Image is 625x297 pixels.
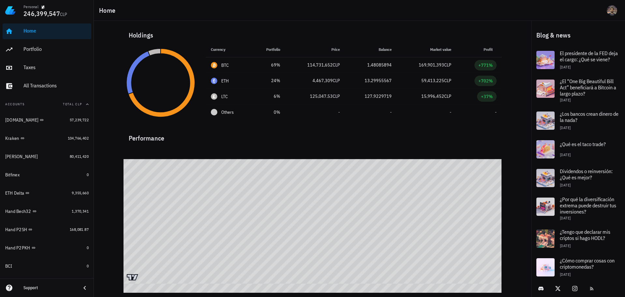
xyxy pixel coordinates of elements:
[495,109,497,115] span: -
[72,190,89,195] span: 9,355,660
[3,130,91,146] a: Kraken 104,766,402
[3,42,91,57] a: Portfolio
[87,263,89,268] span: 0
[5,136,19,141] div: Kraken
[3,78,91,94] a: All Transactions
[23,285,76,290] div: Support
[350,77,392,84] div: 13.29955567
[3,258,91,274] a: BCI 0
[127,274,138,280] a: Charting by TradingView
[257,93,280,100] div: 6%
[23,82,89,89] div: All Transactions
[478,62,493,68] div: +771%
[23,9,60,18] span: 246,399,547
[560,196,616,215] span: ¿Por qué la diversificación extrema puede destruir tus inversiones?
[221,62,229,68] div: BTC
[450,109,451,115] span: -
[531,164,625,192] a: Dividendos o reinversión: ¿Qué es mejor? [DATE]
[5,263,12,269] div: BCI
[560,125,571,130] span: [DATE]
[124,25,502,46] div: Holdings
[257,77,280,84] div: 24%
[221,109,234,116] span: Others
[444,78,451,83] span: CLP
[3,97,91,112] button: AccountsTotal CLP
[257,109,280,116] div: 0%
[68,136,89,141] span: 104,766,402
[560,257,615,270] span: ¿Cómo comprar cosas con criptomonedas?
[531,46,625,74] a: El presidente de la FED deja el cargo: ¿Qué se viene? [DATE]
[560,97,571,102] span: [DATE]
[531,25,625,46] div: Blog & news
[350,62,392,68] div: 1.48085894
[560,141,606,147] span: ¿Qué es el taco trade?
[560,111,618,123] span: ¿Los bancos crean dinero de la nada?
[333,93,340,99] span: CLP
[5,5,16,16] img: LedgiFi
[72,209,89,214] span: 1,370,341
[444,93,451,99] span: CLP
[560,168,613,181] span: Dividendos o reinversión: ¿Qué es mejor?
[211,93,217,100] div: LTC-icon
[5,154,38,159] div: [PERSON_NAME]
[70,154,89,159] span: 80,411,420
[60,11,67,17] span: CLP
[333,62,340,68] span: CLP
[560,229,610,241] span: ¿Tengo que declarar mis criptos si hago HODL?
[285,42,345,57] th: Price
[478,78,493,84] div: +702%
[221,93,228,100] div: LTC
[560,215,571,220] span: [DATE]
[390,109,392,115] span: -
[211,78,217,84] div: ETH-icon
[531,74,625,106] a: ¿El “One Big Beautiful Bill Act” beneficiará a Bitcoin a largo plazo? [DATE]
[307,62,333,68] span: 114,731,652
[70,227,89,232] span: 168,081.87
[252,42,285,57] th: Portfolio
[421,78,444,83] span: 59,413,225
[397,42,457,57] th: Market value
[333,78,340,83] span: CLP
[3,203,91,219] a: Hand Bech32 1,370,341
[5,117,38,123] div: [DOMAIN_NAME]
[3,112,91,128] a: [DOMAIN_NAME] 57,239,722
[23,4,38,9] div: Personal
[5,209,31,214] div: Hand Bech32
[312,78,333,83] span: 4,467,309
[350,93,392,100] div: 127.9229719
[5,227,27,232] div: Hand P2SH
[531,135,625,164] a: ¿Qué es el taco trade? [DATE]
[444,62,451,68] span: CLP
[560,78,616,97] span: ¿El “One Big Beautiful Bill Act” beneficiará a Bitcoin a largo plazo?
[338,109,340,115] span: -
[310,93,333,99] span: 125,047.53
[99,5,118,16] h1: Home
[531,192,625,224] a: ¿Por qué la diversificación extrema puede destruir tus inversiones? [DATE]
[345,42,397,57] th: Balance
[531,106,625,135] a: ¿Los bancos crean dinero de la nada? [DATE]
[560,243,571,248] span: [DATE]
[560,65,571,69] span: [DATE]
[419,62,444,68] span: 169,901,393
[3,185,91,201] a: ETH Delta 9,355,660
[70,117,89,122] span: 57,239,722
[5,245,30,251] div: Hand P2PKH
[421,93,444,99] span: 15,996,452
[5,172,20,178] div: Bitfinex
[3,167,91,183] a: Bitfinex 0
[607,5,617,16] div: avatar
[87,245,89,250] span: 0
[3,23,91,39] a: Home
[206,42,252,57] th: Currency
[63,102,82,106] span: Total CLP
[124,128,502,143] div: Performance
[221,78,229,84] div: ETH
[5,190,24,196] div: ETH Delta
[23,28,89,34] div: Home
[560,152,571,157] span: [DATE]
[484,47,497,52] span: Profit
[3,60,91,76] a: Taxes
[481,93,493,100] div: +37%
[211,62,217,68] div: BTC-icon
[87,172,89,177] span: 0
